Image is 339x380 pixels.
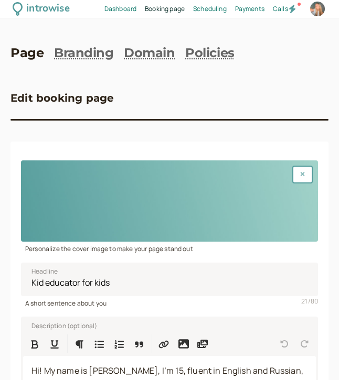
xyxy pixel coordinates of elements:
[273,4,288,14] a: Calls
[174,334,193,353] button: Insert image
[130,334,149,353] button: Quote
[70,334,89,353] button: Formatting Options
[26,1,69,17] div: introwise
[104,4,136,13] span: Dashboard
[235,4,264,14] a: Payments
[145,4,185,13] span: Booking page
[21,263,318,296] input: Headline
[292,166,313,183] button: Remove
[185,46,234,61] a: Policies
[124,46,175,61] a: Domain
[275,334,294,353] button: Undo
[110,334,129,353] button: Numbered List
[193,4,227,13] span: Scheduling
[54,46,113,61] a: Branding
[21,242,318,254] div: Personalize the cover image to make your page stand out
[193,334,212,353] button: Insert media
[154,334,173,353] button: Insert Link
[25,334,44,353] button: Format Bold
[13,1,70,17] a: introwise
[10,46,44,61] a: Page
[193,4,227,14] a: Scheduling
[273,4,288,13] span: Calls
[287,330,339,380] iframe: Chat Widget
[21,296,318,308] div: A short sentence about you
[235,4,264,13] span: Payments
[10,90,114,106] h3: Edit booking page
[145,4,185,14] a: Booking page
[104,4,136,14] a: Dashboard
[90,334,109,353] button: Bulleted List
[23,320,98,330] label: Description (optional)
[31,266,58,277] span: Headline
[45,334,64,353] button: Format Underline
